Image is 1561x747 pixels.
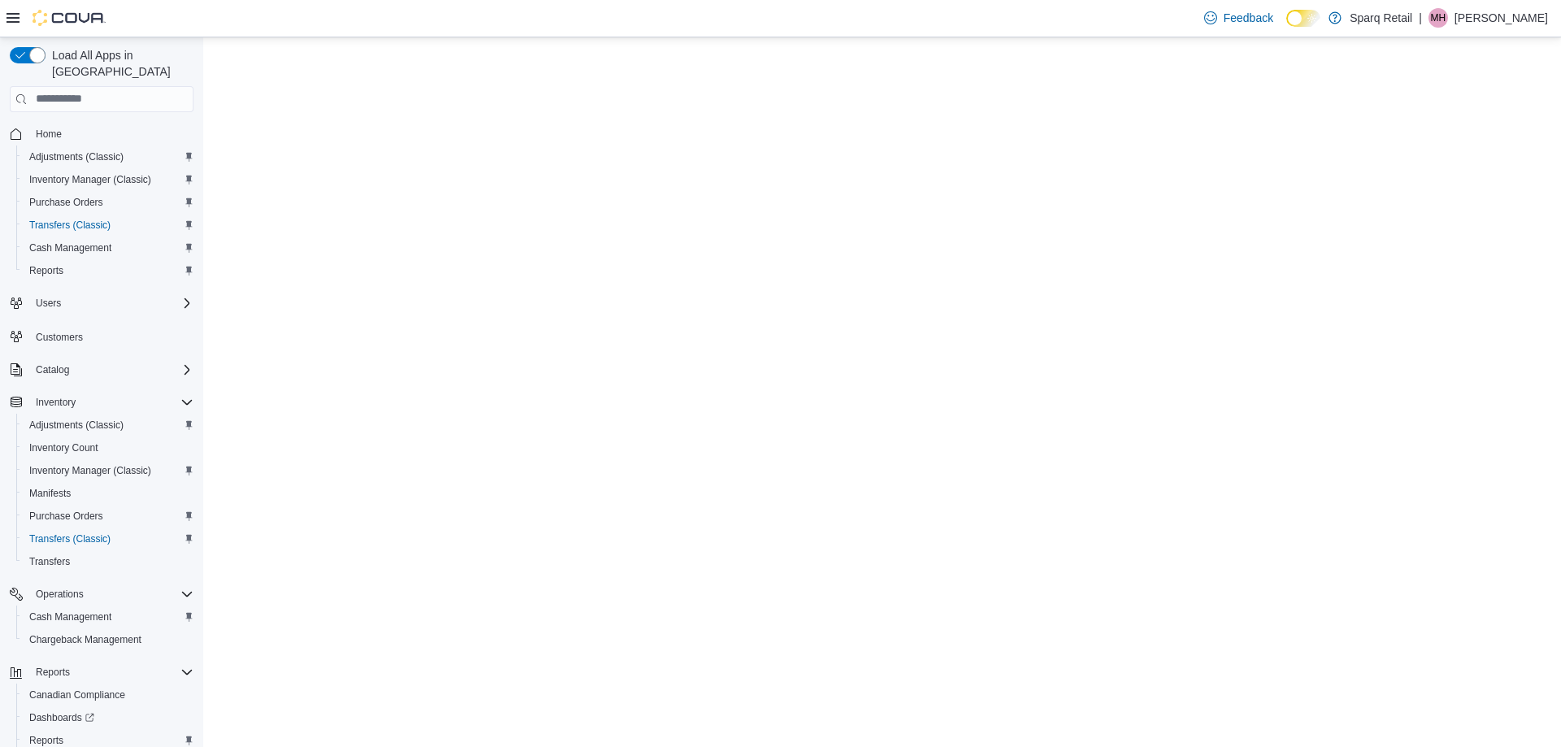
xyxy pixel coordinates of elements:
span: Reports [29,734,63,747]
span: Transfers (Classic) [29,532,111,545]
p: Sparq Retail [1350,8,1412,28]
span: Cash Management [29,241,111,254]
span: Customers [36,331,83,344]
span: Purchase Orders [23,506,193,526]
button: Customers [3,324,200,348]
button: Inventory [29,393,82,412]
button: Adjustments (Classic) [16,414,200,436]
button: Inventory Count [16,436,200,459]
a: Dashboards [16,706,200,729]
a: Chargeback Management [23,630,148,649]
a: Cash Management [23,607,118,627]
span: Chargeback Management [23,630,193,649]
button: Cash Management [16,606,200,628]
span: Inventory Count [29,441,98,454]
span: Inventory [29,393,193,412]
span: Dashboards [23,708,193,727]
span: Reports [29,662,193,682]
button: Operations [3,583,200,606]
span: Customers [29,326,193,346]
a: Inventory Manager (Classic) [23,170,158,189]
a: Dashboards [23,708,101,727]
span: Inventory Count [23,438,193,458]
span: Adjustments (Classic) [23,147,193,167]
button: Users [3,292,200,315]
a: Canadian Compliance [23,685,132,705]
span: Inventory Manager (Classic) [29,464,151,477]
span: Chargeback Management [29,633,141,646]
span: Manifests [29,487,71,500]
span: Users [36,297,61,310]
span: Reports [23,261,193,280]
span: Transfers [29,555,70,568]
a: Adjustments (Classic) [23,415,130,435]
span: Operations [36,588,84,601]
a: Feedback [1198,2,1280,34]
span: Load All Apps in [GEOGRAPHIC_DATA] [46,47,193,80]
button: Canadian Compliance [16,684,200,706]
button: Operations [29,584,90,604]
p: [PERSON_NAME] [1454,8,1548,28]
p: | [1419,8,1422,28]
span: Operations [29,584,193,604]
span: Cash Management [23,238,193,258]
span: Catalog [36,363,69,376]
button: Transfers (Classic) [16,214,200,237]
a: Transfers (Classic) [23,529,117,549]
button: Reports [3,661,200,684]
button: Catalog [29,360,76,380]
button: Cash Management [16,237,200,259]
button: Transfers [16,550,200,573]
button: Adjustments (Classic) [16,145,200,168]
a: Home [29,124,68,144]
button: Inventory Manager (Classic) [16,459,200,482]
button: Inventory Manager (Classic) [16,168,200,191]
button: Reports [16,259,200,282]
span: Adjustments (Classic) [29,150,124,163]
a: Inventory Count [23,438,105,458]
span: Canadian Compliance [23,685,193,705]
a: Purchase Orders [23,506,110,526]
span: Canadian Compliance [29,688,125,701]
button: Purchase Orders [16,191,200,214]
span: Adjustments (Classic) [29,419,124,432]
img: Cova [33,10,106,26]
span: Reports [36,666,70,679]
a: Inventory Manager (Classic) [23,461,158,480]
span: Purchase Orders [29,196,103,209]
a: Cash Management [23,238,118,258]
button: Transfers (Classic) [16,528,200,550]
span: Home [36,128,62,141]
a: Transfers [23,552,76,571]
button: Catalog [3,358,200,381]
span: Purchase Orders [23,193,193,212]
a: Customers [29,328,89,347]
span: Cash Management [23,607,193,627]
a: Manifests [23,484,77,503]
span: Cash Management [29,610,111,623]
span: Dashboards [29,711,94,724]
button: Users [29,293,67,313]
span: Home [29,124,193,144]
span: Catalog [29,360,193,380]
button: Inventory [3,391,200,414]
span: Users [29,293,193,313]
span: Inventory Manager (Classic) [23,170,193,189]
span: Dark Mode [1286,27,1287,28]
span: Transfers (Classic) [23,529,193,549]
span: Feedback [1224,10,1273,26]
button: Purchase Orders [16,505,200,528]
a: Purchase Orders [23,193,110,212]
button: Chargeback Management [16,628,200,651]
span: Adjustments (Classic) [23,415,193,435]
button: Manifests [16,482,200,505]
span: Manifests [23,484,193,503]
div: Maria Hartwick [1428,8,1448,28]
a: Transfers (Classic) [23,215,117,235]
button: Reports [29,662,76,682]
span: MH [1431,8,1446,28]
button: Home [3,122,200,145]
input: Dark Mode [1286,10,1320,27]
a: Reports [23,261,70,280]
span: Inventory Manager (Classic) [29,173,151,186]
